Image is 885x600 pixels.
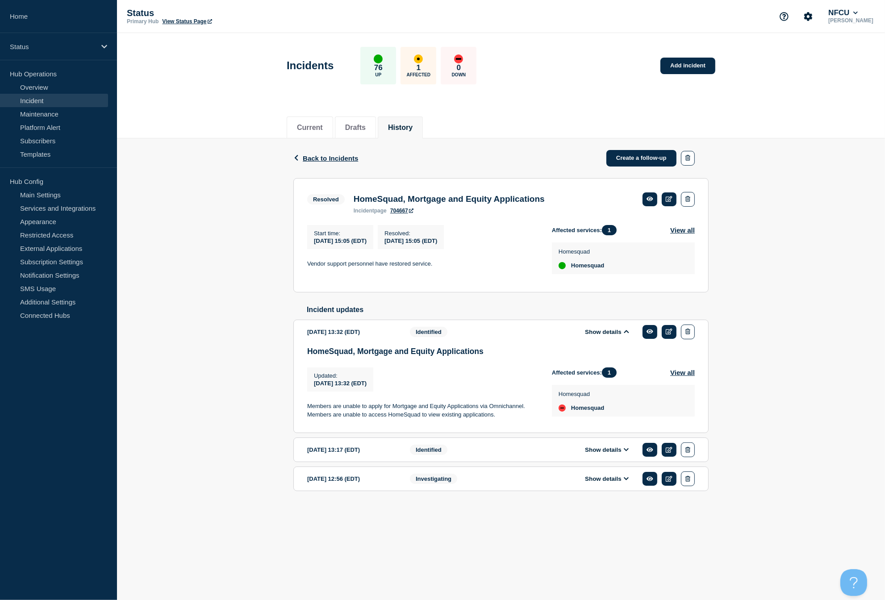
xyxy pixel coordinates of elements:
[307,402,538,419] p: Members are unable to apply for Mortgage and Equity Applications via Omnichannel. Members are una...
[559,248,604,255] p: Homesquad
[10,43,96,50] p: Status
[602,367,617,378] span: 1
[307,260,538,268] p: Vendor support personnel have restored service.
[303,154,358,162] span: Back to Incidents
[454,54,463,63] div: down
[457,63,461,72] p: 0
[670,225,695,235] button: View all
[410,327,447,337] span: Identified
[582,475,631,483] button: Show details
[775,7,793,26] button: Support
[407,72,430,77] p: Affected
[307,471,397,486] div: [DATE] 12:56 (EDT)
[307,442,397,457] div: [DATE] 13:17 (EDT)
[559,262,566,269] div: up
[390,208,413,214] a: 704667
[660,58,715,74] a: Add incident
[127,18,159,25] p: Primary Hub
[374,63,383,72] p: 76
[374,54,383,63] div: up
[354,194,545,204] h3: HomeSquad, Mortgage and Equity Applications
[827,17,875,24] p: [PERSON_NAME]
[410,445,447,455] span: Identified
[307,325,397,339] div: [DATE] 13:32 (EDT)
[354,208,387,214] p: page
[388,124,413,132] button: History
[314,372,367,379] p: Updated :
[354,208,374,214] span: incident
[297,124,323,132] button: Current
[552,225,621,235] span: Affected services:
[582,328,631,336] button: Show details
[452,72,466,77] p: Down
[384,237,437,244] span: [DATE] 15:05 (EDT)
[307,306,709,314] h2: Incident updates
[410,474,457,484] span: Investigating
[559,404,566,412] div: down
[571,404,604,412] span: Homesquad
[384,230,437,237] p: Resolved :
[602,225,617,235] span: 1
[799,7,818,26] button: Account settings
[307,194,345,204] span: Resolved
[606,150,676,167] a: Create a follow-up
[307,347,695,356] h3: HomeSquad, Mortgage and Equity Applications
[314,380,367,387] span: [DATE] 13:32 (EDT)
[287,59,334,72] h1: Incidents
[375,72,381,77] p: Up
[162,18,212,25] a: View Status Page
[670,367,695,378] button: View all
[840,569,867,596] iframe: Help Scout Beacon - Open
[552,367,621,378] span: Affected services:
[127,8,305,18] p: Status
[314,230,367,237] p: Start time :
[314,237,367,244] span: [DATE] 15:05 (EDT)
[559,391,604,397] p: Homesquad
[293,154,358,162] button: Back to Incidents
[414,54,423,63] div: affected
[571,262,604,269] span: Homesquad
[417,63,421,72] p: 1
[827,8,860,17] button: NFCU
[345,124,366,132] button: Drafts
[582,446,631,454] button: Show details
